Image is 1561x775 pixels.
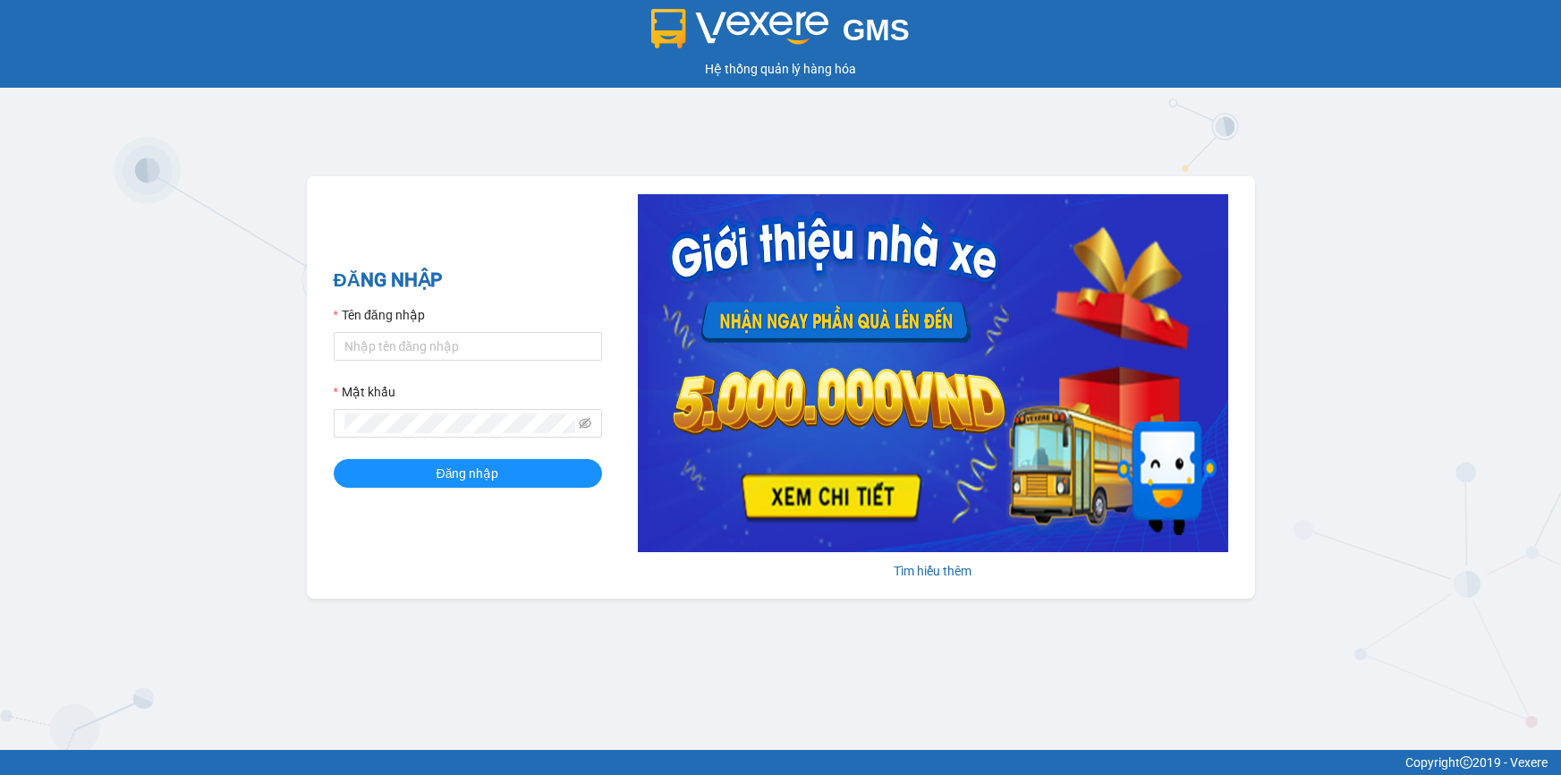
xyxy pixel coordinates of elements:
div: Tìm hiểu thêm [638,561,1228,581]
label: Mật khẩu [334,382,395,402]
button: Đăng nhập [334,459,602,488]
a: GMS [651,27,910,41]
span: Đăng nhập [437,464,499,483]
h2: ĐĂNG NHẬP [334,266,602,295]
div: Hệ thống quản lý hàng hóa [4,59,1557,79]
img: banner-0 [638,194,1228,552]
label: Tên đăng nhập [334,305,425,325]
div: Copyright 2019 - Vexere [13,753,1548,772]
span: eye-invisible [579,417,591,430]
span: GMS [843,13,910,47]
input: Tên đăng nhập [334,332,602,361]
img: logo 2 [651,9,828,48]
span: copyright [1460,756,1472,769]
input: Mật khẩu [344,413,575,433]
